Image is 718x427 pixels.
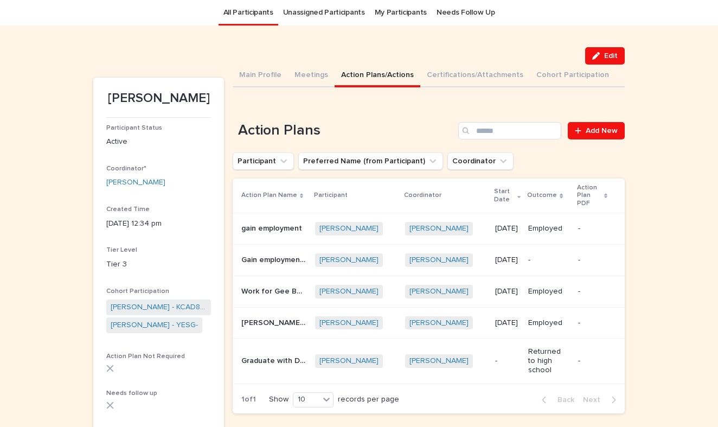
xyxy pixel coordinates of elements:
[106,218,211,230] p: [DATE] 12:34 pm
[338,395,399,404] p: records per page
[409,287,469,296] a: [PERSON_NAME]
[319,224,379,233] a: [PERSON_NAME]
[578,287,607,296] p: -
[578,318,607,328] p: -
[106,165,146,172] span: Coordinator*
[233,307,625,339] tr: [PERSON_NAME] - gain summer employment[PERSON_NAME] - gain summer employment [PERSON_NAME] [PERSO...
[495,318,520,328] p: [DATE]
[494,186,515,206] p: Start Date
[241,316,309,328] p: Aaron - gain summer employment
[233,244,625,276] tr: Gain employment with [PERSON_NAME]Gain employment with [PERSON_NAME] [PERSON_NAME] [PERSON_NAME] ...
[335,65,420,87] button: Action Plans/Actions
[495,256,520,265] p: [DATE]
[111,302,207,313] a: [PERSON_NAME] - KCAD8- [DATE]
[319,356,379,366] a: [PERSON_NAME]
[298,152,443,170] button: Preferred Name (from Participant)
[241,285,309,296] p: Work for Gee Bee construction
[551,396,574,404] span: Back
[288,65,335,87] button: Meetings
[578,256,607,265] p: -
[586,127,618,135] span: Add New
[106,136,211,148] p: Active
[233,152,294,170] button: Participant
[319,318,379,328] a: [PERSON_NAME]
[409,256,469,265] a: [PERSON_NAME]
[241,253,309,265] p: Gain employment with Triple H
[314,189,348,201] p: Participant
[527,189,557,201] p: Outcome
[241,354,309,366] p: Graduate with Dogwood
[106,259,211,270] p: Tier 3
[106,125,162,131] span: Participant Status
[319,256,379,265] a: [PERSON_NAME]
[568,122,625,139] a: Add New
[420,65,530,87] button: Certifications/Attachments
[447,152,514,170] button: Coordinator
[106,288,169,295] span: Cohort Participation
[578,224,607,233] p: -
[233,65,288,87] button: Main Profile
[409,318,469,328] a: [PERSON_NAME]
[106,247,137,253] span: Tier Level
[233,276,625,307] tr: Work for Gee Bee constructionWork for Gee Bee construction [PERSON_NAME] [PERSON_NAME] [DATE]Empl...
[111,320,198,331] a: [PERSON_NAME] - YESG-
[583,396,607,404] span: Next
[106,91,211,106] p: [PERSON_NAME]
[233,122,454,139] h1: Action Plans
[528,318,569,328] p: Employed
[458,122,561,139] input: Search
[106,353,185,360] span: Action Plan Not Required
[233,339,625,384] tr: Graduate with DogwoodGraduate with Dogwood [PERSON_NAME] [PERSON_NAME] -Returned to high school-
[604,52,618,60] span: Edit
[585,47,625,65] button: Edit
[241,222,304,233] p: gain employment
[528,347,569,374] p: Returned to high school
[577,182,601,209] p: Action Plan PDF
[495,287,520,296] p: [DATE]
[528,287,569,296] p: Employed
[269,395,289,404] p: Show
[233,386,265,413] p: 1 of 1
[578,356,607,366] p: -
[409,224,469,233] a: [PERSON_NAME]
[241,189,297,201] p: Action Plan Name
[106,206,150,213] span: Created Time
[319,287,379,296] a: [PERSON_NAME]
[528,224,569,233] p: Employed
[495,356,520,366] p: -
[495,224,520,233] p: [DATE]
[528,256,569,265] p: -
[409,356,469,366] a: [PERSON_NAME]
[533,395,579,405] button: Back
[106,177,165,188] a: [PERSON_NAME]
[233,213,625,245] tr: gain employmentgain employment [PERSON_NAME] [PERSON_NAME] [DATE]Employed-
[106,390,157,397] span: Needs follow up
[293,394,319,405] div: 10
[579,395,625,405] button: Next
[404,189,441,201] p: Coordinator
[530,65,616,87] button: Cohort Participation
